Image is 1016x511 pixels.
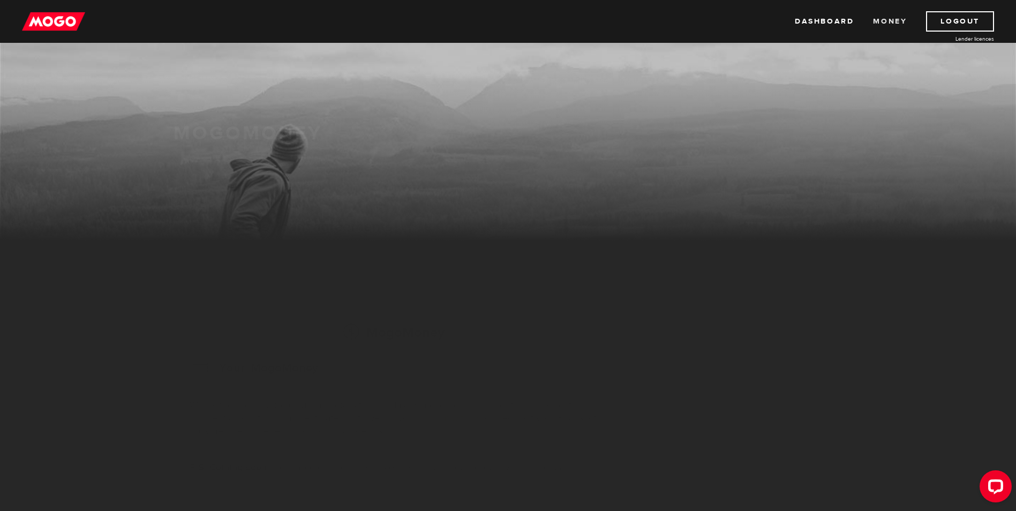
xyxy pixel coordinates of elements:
[926,11,994,32] a: Logout
[795,11,854,32] a: Dashboard
[971,466,1016,511] iframe: LiveChat chat widget
[190,399,598,438] p: We're working hard to bring loan details to your dashboard! (Like your current balance, next paym...
[565,464,573,473] img: strong arm emoji
[190,218,392,232] h3: Previous loan agreements
[22,11,85,32] img: mogo_logo-11ee424be714fa7cbb0f0f49df9e16ec.png
[873,11,907,32] a: Money
[431,412,481,424] a: chat with us
[555,219,598,234] a: View
[174,122,843,145] h1: MogoMoney
[190,321,598,343] h2: MogoMoney
[190,461,269,474] strong: P.S. Coming soon:
[190,354,318,382] h3: Your MogoMoney
[914,35,994,43] a: Lender licences
[190,461,598,474] p: even more cool features—like the ability to set up your own payments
